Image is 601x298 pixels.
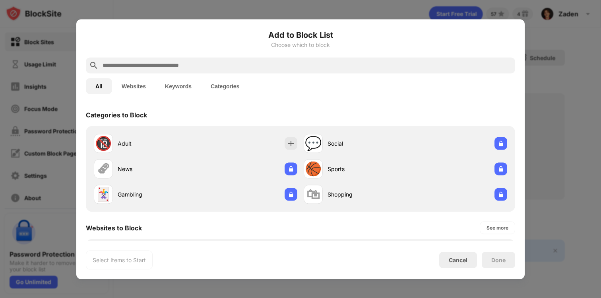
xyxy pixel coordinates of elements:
[491,257,506,263] div: Done
[306,186,320,203] div: 🛍
[305,135,322,152] div: 💬
[449,257,467,263] div: Cancel
[328,165,405,173] div: Sports
[112,78,155,94] button: Websites
[155,78,201,94] button: Keywords
[86,78,112,94] button: All
[118,165,196,173] div: News
[118,139,196,148] div: Adult
[487,224,508,232] div: See more
[89,60,99,70] img: search.svg
[118,190,196,199] div: Gambling
[95,186,112,203] div: 🃏
[86,41,515,48] div: Choose which to block
[86,224,142,232] div: Websites to Block
[93,256,146,264] div: Select Items to Start
[86,111,147,119] div: Categories to Block
[95,135,112,152] div: 🔞
[86,29,515,41] h6: Add to Block List
[328,190,405,199] div: Shopping
[201,78,249,94] button: Categories
[328,139,405,148] div: Social
[305,161,322,177] div: 🏀
[97,161,110,177] div: 🗞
